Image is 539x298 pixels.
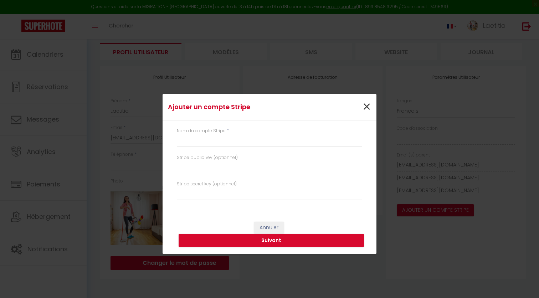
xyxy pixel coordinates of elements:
h4: Ajouter un compte Stripe [168,102,300,112]
label: Stripe public key (optionnel) [177,154,238,161]
label: Nom du compte Stripe [177,128,226,134]
button: Close [362,99,371,115]
button: Annuler [254,222,284,234]
button: Suivant [179,234,364,247]
span: × [362,96,371,118]
button: Open LiveChat chat widget [6,3,27,24]
label: Stripe secret key (optionnel) [177,181,237,187]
